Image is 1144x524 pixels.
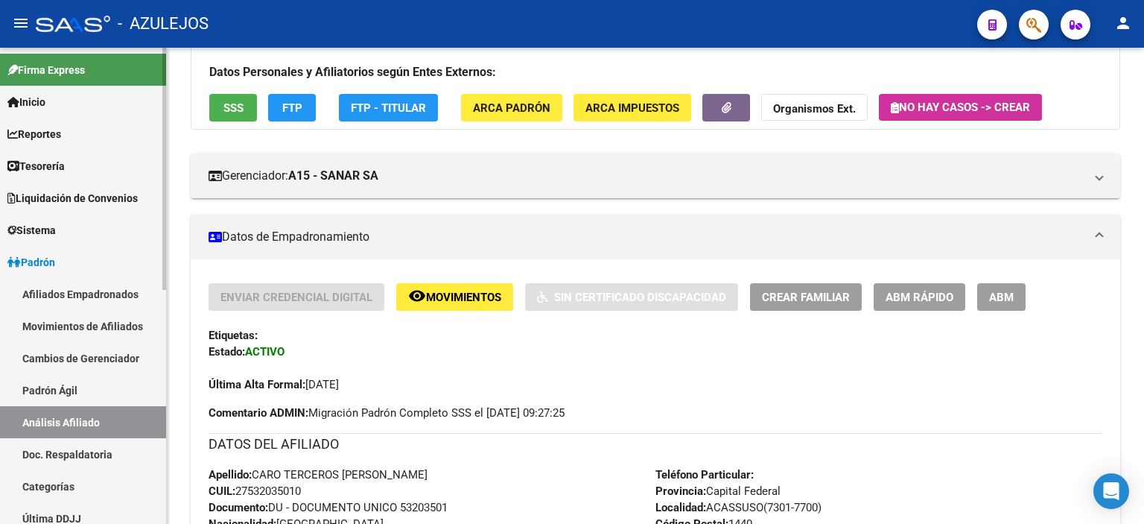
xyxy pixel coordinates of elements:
[245,345,285,359] strong: ACTIVO
[209,406,308,420] strong: Comentario ADMIN:
[209,484,301,498] span: 27532035010
[408,287,426,305] mat-icon: remove_red_eye
[886,291,953,304] span: ABM Rápido
[220,291,372,304] span: Enviar Credencial Digital
[585,101,679,115] span: ARCA Impuestos
[1093,473,1129,509] div: Open Intercom Messenger
[891,101,1030,114] span: No hay casos -> Crear
[209,378,305,391] strong: Última Alta Formal:
[209,501,448,514] span: DU - DOCUMENTO UNICO 53203501
[209,62,1102,83] h3: Datos Personales y Afiliatorios según Entes Externos:
[1114,14,1132,32] mat-icon: person
[461,94,562,121] button: ARCA Padrón
[339,94,438,121] button: FTP - Titular
[209,345,245,359] strong: Estado:
[525,283,738,311] button: Sin Certificado Discapacidad
[118,7,209,40] span: - AZULEJOS
[191,215,1120,259] mat-expansion-panel-header: Datos de Empadronamiento
[209,468,428,482] span: CARO TERCEROS [PERSON_NAME]
[473,101,550,115] span: ARCA Padrón
[282,101,302,115] span: FTP
[655,468,754,482] strong: Teléfono Particular:
[762,291,850,304] span: Crear Familiar
[12,14,30,32] mat-icon: menu
[209,168,1084,184] mat-panel-title: Gerenciador:
[288,168,378,184] strong: A15 - SANAR SA
[655,484,781,498] span: Capital Federal
[773,102,856,116] strong: Organismos Ext.
[209,329,258,342] strong: Etiquetas:
[874,283,965,311] button: ABM Rápido
[7,62,85,78] span: Firma Express
[209,434,1102,455] h3: DATOS DEL AFILIADO
[426,291,501,304] span: Movimientos
[209,229,1084,245] mat-panel-title: Datos de Empadronamiento
[268,94,316,121] button: FTP
[209,468,252,482] strong: Apellido:
[223,101,244,115] span: SSS
[655,501,706,514] strong: Localidad:
[879,94,1042,121] button: No hay casos -> Crear
[989,291,1014,304] span: ABM
[573,94,691,121] button: ARCA Impuestos
[209,378,339,391] span: [DATE]
[750,283,862,311] button: Crear Familiar
[7,126,61,142] span: Reportes
[7,190,138,206] span: Liquidación de Convenios
[209,484,235,498] strong: CUIL:
[191,154,1120,198] mat-expansion-panel-header: Gerenciador:A15 - SANAR SA
[351,101,426,115] span: FTP - Titular
[554,291,726,304] span: Sin Certificado Discapacidad
[209,283,384,311] button: Enviar Credencial Digital
[7,94,45,110] span: Inicio
[209,501,268,514] strong: Documento:
[655,484,706,498] strong: Provincia:
[7,158,65,174] span: Tesorería
[7,222,56,239] span: Sistema
[977,283,1026,311] button: ABM
[761,94,868,121] button: Organismos Ext.
[396,283,513,311] button: Movimientos
[209,405,565,421] span: Migración Padrón Completo SSS el [DATE] 09:27:25
[7,254,55,271] span: Padrón
[655,501,822,514] span: ACASSUSO(7301-7700)
[209,94,257,121] button: SSS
